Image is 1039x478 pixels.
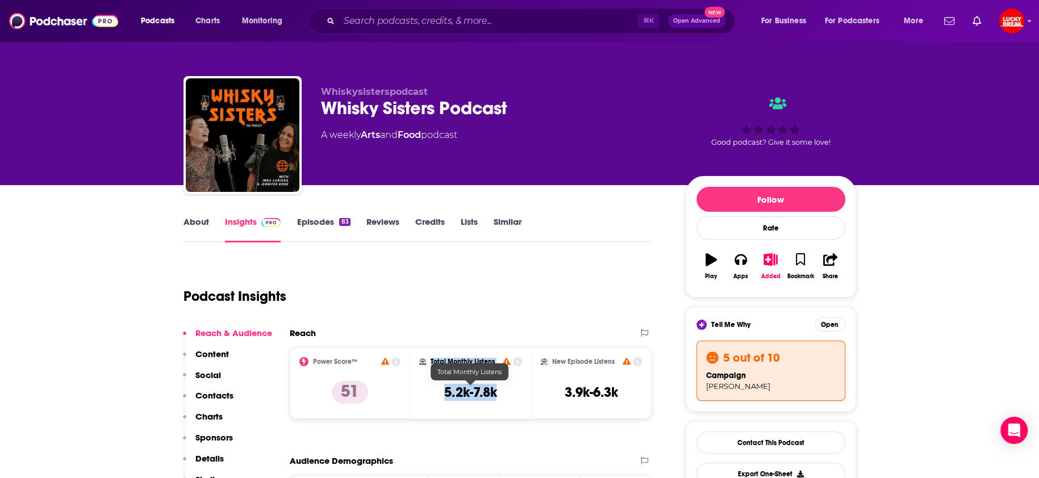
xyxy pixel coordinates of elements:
[999,9,1024,33] img: User Profile
[565,384,618,401] h3: 3.9k-6.3k
[786,246,815,287] button: Bookmark
[133,12,189,30] button: open menu
[999,9,1024,33] button: Show profile menu
[761,273,781,280] div: Added
[398,129,421,140] a: Food
[183,216,209,242] a: About
[183,432,233,453] button: Sponsors
[461,216,478,242] a: Lists
[183,453,224,474] button: Details
[815,317,845,332] button: Open
[313,358,357,366] h2: Power Score™
[437,368,502,376] span: Total Monthly Listens
[261,218,281,227] img: Podchaser Pro
[183,411,223,432] button: Charts
[332,381,368,404] p: 51
[225,216,281,242] a: InsightsPodchaser Pro
[904,13,923,29] span: More
[290,328,316,338] h2: Reach
[319,8,746,34] div: Search podcasts, credits, & more...
[823,273,838,280] div: Share
[1000,417,1028,444] div: Open Intercom Messenger
[380,129,398,140] span: and
[195,390,233,401] p: Contacts
[726,246,756,287] button: Apps
[733,273,748,280] div: Apps
[195,328,272,338] p: Reach & Audience
[321,86,428,97] span: Whiskysisterspodcast
[297,216,350,242] a: Episodes83
[753,12,820,30] button: open menu
[698,321,705,328] img: tell me why sparkle
[195,349,229,359] p: Content
[787,273,813,280] div: Bookmark
[183,370,221,391] button: Social
[638,14,659,28] span: ⌘ K
[361,129,380,140] a: Arts
[711,320,750,329] span: Tell Me Why
[552,358,615,366] h2: New Episode Listens
[195,432,233,443] p: Sponsors
[339,218,350,226] div: 83
[195,411,223,422] p: Charts
[896,12,937,30] button: open menu
[711,138,831,146] span: Good podcast? Give it some love!
[756,246,785,287] button: Added
[141,13,174,29] span: Podcasts
[366,216,399,242] a: Reviews
[234,12,297,30] button: open menu
[673,18,720,24] span: Open Advanced
[186,78,299,192] img: Whisky Sisters Podcast
[940,11,959,31] a: Show notifications dropdown
[415,216,445,242] a: Credits
[444,384,496,401] h3: 5.2k-7.8k
[339,12,638,30] input: Search podcasts, credits, & more...
[696,187,845,212] button: Follow
[9,10,118,32] img: Podchaser - Follow, Share and Rate Podcasts
[183,288,286,305] h1: Podcast Insights
[183,390,233,411] button: Contacts
[183,328,272,349] button: Reach & Audience
[195,13,220,29] span: Charts
[705,273,717,280] div: Play
[686,86,856,157] div: Good podcast? Give it some love!
[696,216,845,240] div: Rate
[188,12,227,30] a: Charts
[668,14,725,28] button: Open AdvancedNew
[706,371,746,380] span: campaign
[999,9,1024,33] span: Logged in as annagregory
[696,431,845,454] a: Contact This Podcast
[968,11,986,31] a: Show notifications dropdown
[431,358,495,366] h2: Total Monthly Listens
[696,246,726,287] button: Play
[321,128,457,142] div: A weekly podcast
[704,7,725,18] span: New
[183,349,229,370] button: Content
[815,246,845,287] button: Share
[242,13,282,29] span: Monitoring
[195,370,221,380] p: Social
[817,12,896,30] button: open menu
[825,13,879,29] span: For Podcasters
[195,453,224,464] p: Details
[494,216,521,242] a: Similar
[761,13,806,29] span: For Business
[723,350,780,365] h3: 5 out of 10
[706,381,770,391] span: [PERSON_NAME]
[290,455,393,466] h2: Audience Demographics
